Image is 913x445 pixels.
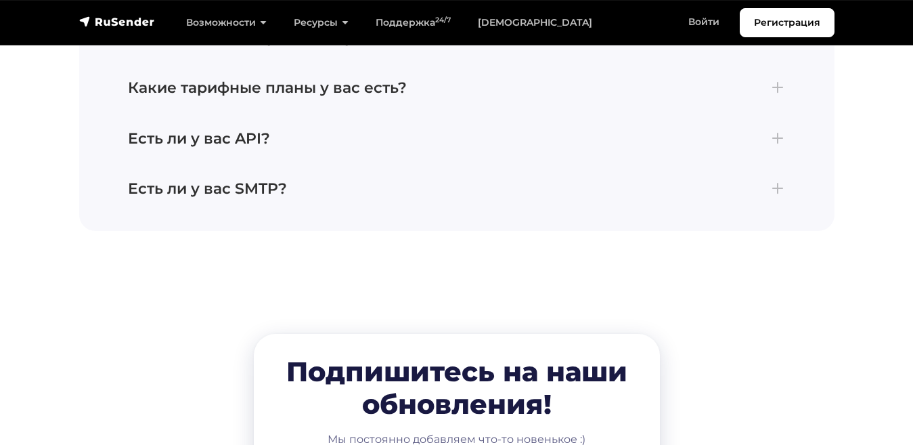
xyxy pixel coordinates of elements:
a: Регистрация [740,8,834,37]
sup: 24/7 [435,16,451,24]
a: [DEMOGRAPHIC_DATA] [464,9,606,37]
h4: Есть ли у вас API? [128,130,786,148]
a: Поддержка24/7 [362,9,464,37]
h2: Подпишитесь на наши обновления! [275,356,638,421]
img: RuSender [79,15,155,28]
a: Ресурсы [280,9,362,37]
a: Войти [675,8,733,36]
a: Возможности [173,9,280,37]
h4: Какие тарифные планы у вас есть? [128,79,786,97]
h4: Есть ли у вас SMTP? [128,180,786,198]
